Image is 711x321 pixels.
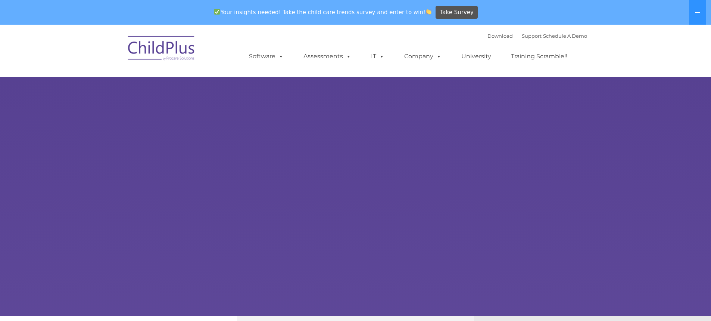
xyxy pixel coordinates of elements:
img: 👏 [426,9,431,15]
a: Assessments [296,49,359,64]
a: University [454,49,499,64]
a: Training Scramble!! [503,49,575,64]
a: Schedule A Demo [543,33,587,39]
a: IT [364,49,392,64]
a: Take Survey [436,6,478,19]
span: Take Survey [440,6,474,19]
a: Software [241,49,291,64]
img: ✅ [214,9,220,15]
span: Your insights needed! Take the child care trends survey and enter to win! [211,5,435,19]
a: Support [522,33,542,39]
font: | [487,33,587,39]
img: ChildPlus by Procare Solutions [124,31,199,68]
a: Download [487,33,513,39]
a: Company [397,49,449,64]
